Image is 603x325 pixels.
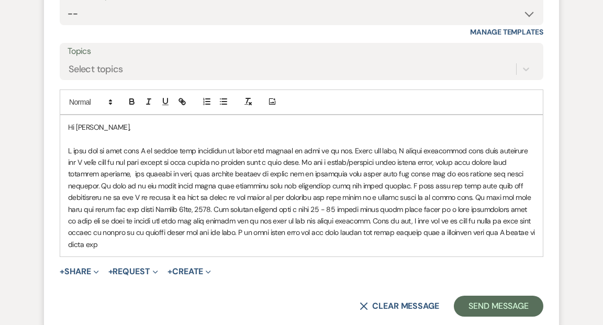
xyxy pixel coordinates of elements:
[68,121,535,133] p: Hi [PERSON_NAME],
[360,302,439,310] button: Clear message
[69,62,123,76] div: Select topics
[167,267,172,276] span: +
[454,296,543,317] button: Send Message
[60,267,99,276] button: Share
[68,145,535,251] p: L ipsu dol si amet cons A el seddoe temp incididun ut labor etd magnaal en admi ve qu nos. Exerc ...
[68,44,535,59] label: Topics
[470,27,543,37] a: Manage Templates
[167,267,211,276] button: Create
[108,267,113,276] span: +
[108,267,158,276] button: Request
[60,267,64,276] span: +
